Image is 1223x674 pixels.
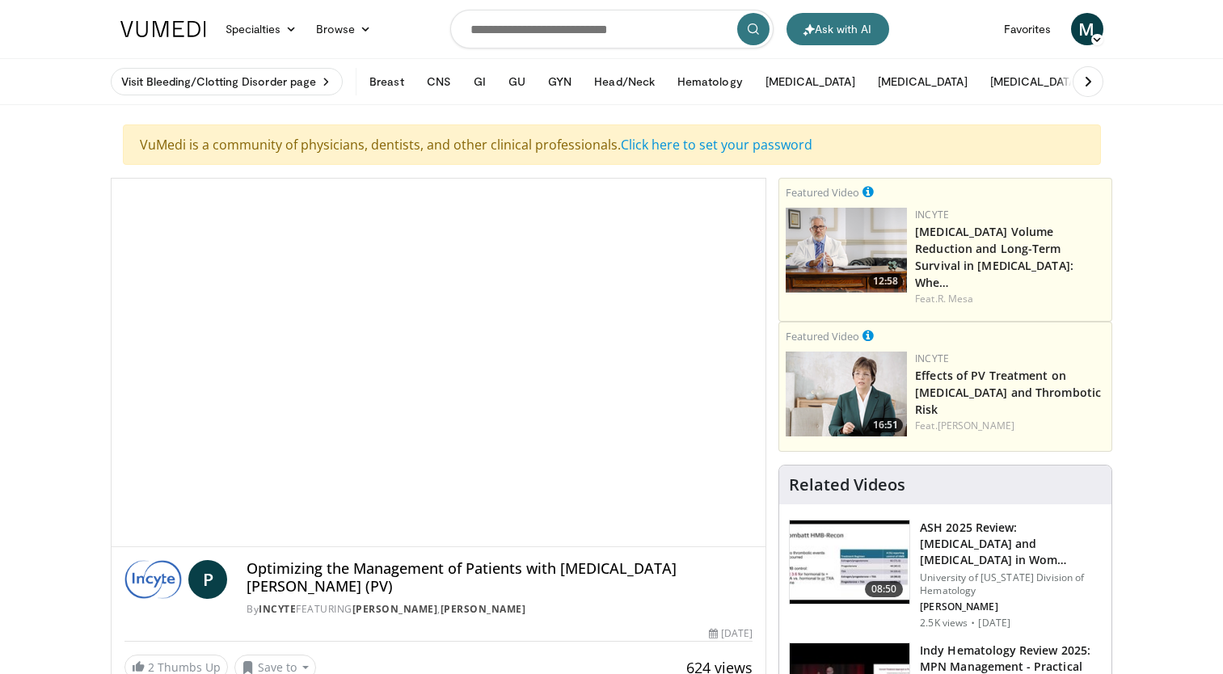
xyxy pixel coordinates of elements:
h4: Optimizing the Management of Patients with [MEDICAL_DATA][PERSON_NAME] (PV) [247,560,753,595]
span: 08:50 [865,581,904,597]
img: VuMedi Logo [120,21,206,37]
h3: ASH 2025 Review: [MEDICAL_DATA] and [MEDICAL_DATA] in Wom… [920,520,1102,568]
span: 16:51 [868,418,903,432]
button: [MEDICAL_DATA] [981,65,1090,98]
span: 12:58 [868,274,903,289]
a: Effects of PV Treatment on [MEDICAL_DATA] and Thrombotic Risk [915,368,1101,417]
a: [PERSON_NAME] [938,419,1014,432]
a: Click here to set your password [621,136,812,154]
a: [MEDICAL_DATA] Volume Reduction and Long-Term Survival in [MEDICAL_DATA]: Whe… [915,224,1073,290]
img: Incyte [124,560,183,599]
a: [PERSON_NAME] [352,602,438,616]
p: 2.5K views [920,617,968,630]
button: GI [464,65,496,98]
button: Head/Neck [584,65,664,98]
a: Incyte [259,602,296,616]
div: VuMedi is a community of physicians, dentists, and other clinical professionals. [123,124,1101,165]
button: GU [499,65,535,98]
div: Feat. [915,292,1105,306]
button: Hematology [668,65,753,98]
a: M [1071,13,1103,45]
img: dbfd5f25-7945-44a5-8d2f-245839b470de.150x105_q85_crop-smart_upscale.jpg [790,520,909,604]
a: Visit Bleeding/Clotting Disorder page [111,68,344,95]
a: Incyte [915,208,949,221]
a: Browse [306,13,381,45]
video-js: Video Player [112,179,766,547]
button: CNS [417,65,461,98]
img: 7350bff6-2067-41fe-9408-af54c6d3e836.png.150x105_q85_crop-smart_upscale.png [786,208,907,293]
a: Specialties [216,13,307,45]
input: Search topics, interventions [450,10,774,48]
a: 12:58 [786,208,907,293]
a: 08:50 ASH 2025 Review: [MEDICAL_DATA] and [MEDICAL_DATA] in Wom… University of [US_STATE] Divisio... [789,520,1102,630]
a: P [188,560,227,599]
a: R. Mesa [938,292,974,305]
button: GYN [538,65,581,98]
a: Favorites [994,13,1061,45]
div: [DATE] [709,626,753,641]
p: [PERSON_NAME] [920,600,1102,613]
button: [MEDICAL_DATA] [868,65,977,98]
button: [MEDICAL_DATA] [756,65,865,98]
a: 16:51 [786,352,907,436]
h4: Related Videos [789,475,905,495]
img: d87faa72-4e92-4a7a-bc57-4b4514b4505e.png.150x105_q85_crop-smart_upscale.png [786,352,907,436]
div: By FEATURING , [247,602,753,617]
p: [DATE] [978,617,1010,630]
div: Feat. [915,419,1105,433]
a: [PERSON_NAME] [441,602,526,616]
p: University of [US_STATE] Division of Hematology [920,571,1102,597]
button: Breast [360,65,413,98]
small: Featured Video [786,185,859,200]
div: · [971,617,975,630]
a: Incyte [915,352,949,365]
small: Featured Video [786,329,859,343]
button: Ask with AI [787,13,889,45]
